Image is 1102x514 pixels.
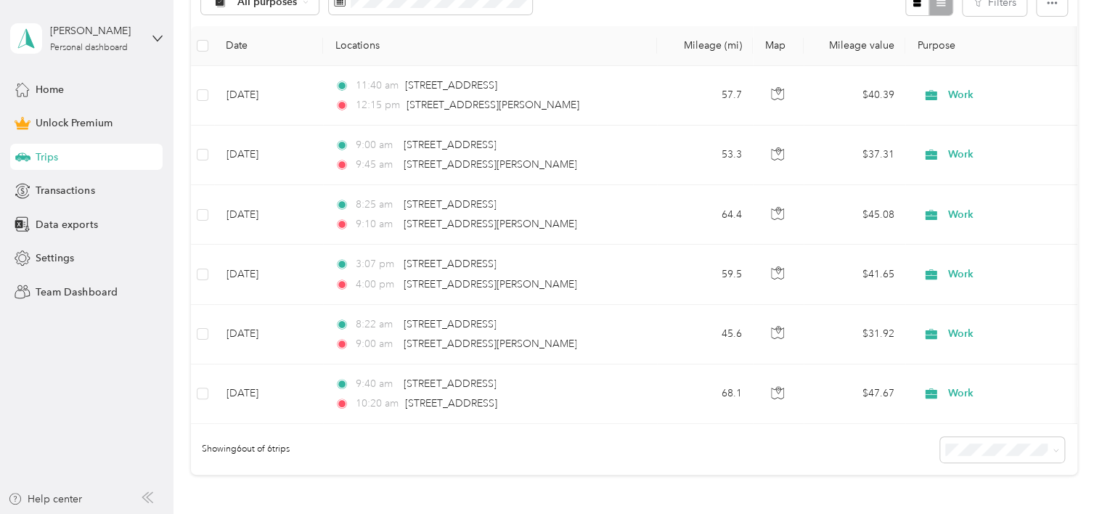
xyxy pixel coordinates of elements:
div: [PERSON_NAME] [50,23,141,38]
span: 9:10 am [356,216,397,232]
span: [STREET_ADDRESS][PERSON_NAME] [407,99,579,111]
span: Showing 6 out of 6 trips [191,443,289,456]
td: 57.7 [657,66,753,126]
th: Mileage value [804,26,905,66]
span: Unlock Premium [36,115,112,131]
span: Work [948,326,1081,342]
td: $41.65 [804,245,905,304]
td: $40.39 [804,66,905,126]
span: [STREET_ADDRESS][PERSON_NAME] [404,338,576,350]
span: 9:45 am [356,157,397,173]
span: Work [948,266,1081,282]
span: 9:00 am [356,137,397,153]
td: [DATE] [214,305,323,364]
span: Data exports [36,217,97,232]
span: [STREET_ADDRESS][PERSON_NAME] [404,158,576,171]
th: Map [753,26,804,66]
span: [STREET_ADDRESS][PERSON_NAME] [404,278,576,290]
span: [STREET_ADDRESS] [404,198,496,211]
th: Date [214,26,323,66]
span: [STREET_ADDRESS] [404,139,496,151]
span: 4:00 pm [356,277,397,293]
th: Mileage (mi) [657,26,753,66]
td: [DATE] [214,126,323,185]
div: Personal dashboard [50,44,128,52]
span: Trips [36,150,58,165]
td: [DATE] [214,245,323,304]
td: 59.5 [657,245,753,304]
span: 9:40 am [356,376,397,392]
td: [DATE] [214,66,323,126]
span: 9:00 am [356,336,397,352]
span: Team Dashboard [36,285,117,300]
td: $37.31 [804,126,905,185]
td: $45.08 [804,185,905,245]
span: 12:15 pm [356,97,400,113]
span: [STREET_ADDRESS][PERSON_NAME] [404,218,576,230]
span: Work [948,87,1081,103]
span: Settings [36,250,74,266]
td: [DATE] [214,185,323,245]
span: [STREET_ADDRESS] [405,397,497,409]
span: Work [948,147,1081,163]
span: [STREET_ADDRESS] [404,258,496,270]
td: $47.67 [804,364,905,424]
th: Locations [323,26,657,66]
td: [DATE] [214,364,323,424]
span: 10:20 am [356,396,399,412]
td: 68.1 [657,364,753,424]
iframe: Everlance-gr Chat Button Frame [1021,433,1102,514]
span: 11:40 am [356,78,399,94]
span: Home [36,82,64,97]
span: Work [948,207,1081,223]
span: [STREET_ADDRESS] [404,378,496,390]
button: Help center [8,491,82,507]
span: 3:07 pm [356,256,397,272]
span: Transactions [36,183,94,198]
td: 45.6 [657,305,753,364]
td: 53.3 [657,126,753,185]
span: 8:25 am [356,197,397,213]
span: 8:22 am [356,317,397,333]
span: Work [948,385,1081,401]
span: [STREET_ADDRESS] [405,79,497,91]
td: 64.4 [657,185,753,245]
td: $31.92 [804,305,905,364]
span: [STREET_ADDRESS] [404,318,496,330]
